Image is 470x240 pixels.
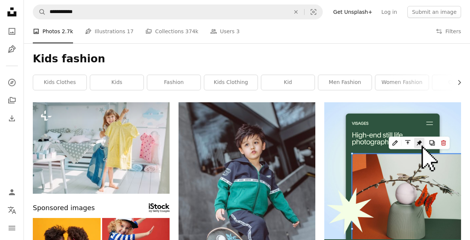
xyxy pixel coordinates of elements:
[4,24,19,39] a: Photos
[33,203,95,213] span: Sponsored images
[236,27,240,35] span: 3
[90,75,143,90] a: kids
[318,75,372,90] a: men fashion
[452,75,461,90] button: scroll list to the right
[261,75,315,90] a: kid
[33,52,461,66] h1: Kids fashion
[4,93,19,108] a: Collections
[179,208,315,215] a: boy in green and blue zip up jacket riding on red and black motorcycle
[407,6,461,18] button: Submit an image
[288,5,304,19] button: Clear
[4,111,19,126] a: Download History
[377,6,401,18] a: Log in
[33,4,323,19] form: Find visuals sitewide
[185,27,198,35] span: 374k
[4,203,19,218] button: Language
[147,75,201,90] a: fashion
[436,19,461,43] button: Filters
[33,144,170,151] a: Beautiful little girl choosing a dress in the kids room. Selective focus.
[85,19,133,43] a: Illustrations 17
[4,221,19,236] button: Menu
[4,185,19,200] a: Log in / Sign up
[329,6,377,18] a: Get Unsplash+
[33,5,46,19] button: Search Unsplash
[4,42,19,57] a: Illustrations
[324,102,461,239] img: file-1723602894256-972c108553a7image
[4,75,19,90] a: Explore
[210,19,240,43] a: Users 3
[127,27,134,35] span: 17
[33,102,170,194] img: Beautiful little girl choosing a dress in the kids room. Selective focus.
[204,75,258,90] a: kids clothing
[305,5,322,19] button: Visual search
[375,75,429,90] a: women fashion
[33,75,86,90] a: kids clothes
[145,19,198,43] a: Collections 374k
